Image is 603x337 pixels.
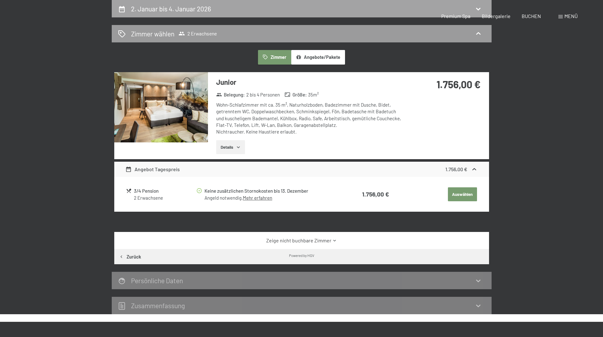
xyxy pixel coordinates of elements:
div: Wohn-Schlafzimmer mit ca. 35 m², Naturholzboden, Badezimmer mit Dusche, Bidet, getrenntem WC, Dop... [216,102,405,135]
a: Premium Spa [441,13,470,19]
span: 35 m² [308,91,319,98]
h2: Zusammen­fassung [131,302,185,309]
div: Angebot Tagespreis1.756,00 € [114,162,489,177]
span: Menü [564,13,578,19]
strong: 1.756,00 € [445,166,467,172]
button: Angebote/Pakete [291,50,345,65]
div: Keine zusätzlichen Stornokosten bis 13. Dezember [204,187,336,195]
div: 3/4 Pension [134,187,196,195]
strong: 1.756,00 € [362,190,389,198]
img: mss_renderimg.php [114,72,208,142]
h3: Junior [216,77,405,87]
strong: 1.756,00 € [437,78,481,90]
button: Auswählen [448,187,477,201]
h2: 2. Januar bis 4. Januar 2026 [131,5,211,13]
strong: Größe : [285,91,307,98]
a: Mehr erfahren [243,195,272,201]
div: Angeld notwendig. [204,195,336,201]
a: Zeige nicht buchbare Zimmer [125,237,478,244]
button: Zimmer [258,50,291,65]
strong: Belegung : [216,91,245,98]
a: BUCHEN [522,13,541,19]
h2: Persönliche Daten [131,277,183,284]
h2: Zimmer wählen [131,29,174,38]
a: Bildergalerie [482,13,511,19]
button: Zurück [114,249,146,264]
span: 2 Erwachsene [179,30,217,37]
div: Angebot Tagespreis [125,165,180,173]
div: 2 Erwachsene [134,195,196,201]
div: Powered by HGV [289,253,314,258]
button: Details [216,140,245,154]
span: 2 bis 4 Personen [246,91,280,98]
